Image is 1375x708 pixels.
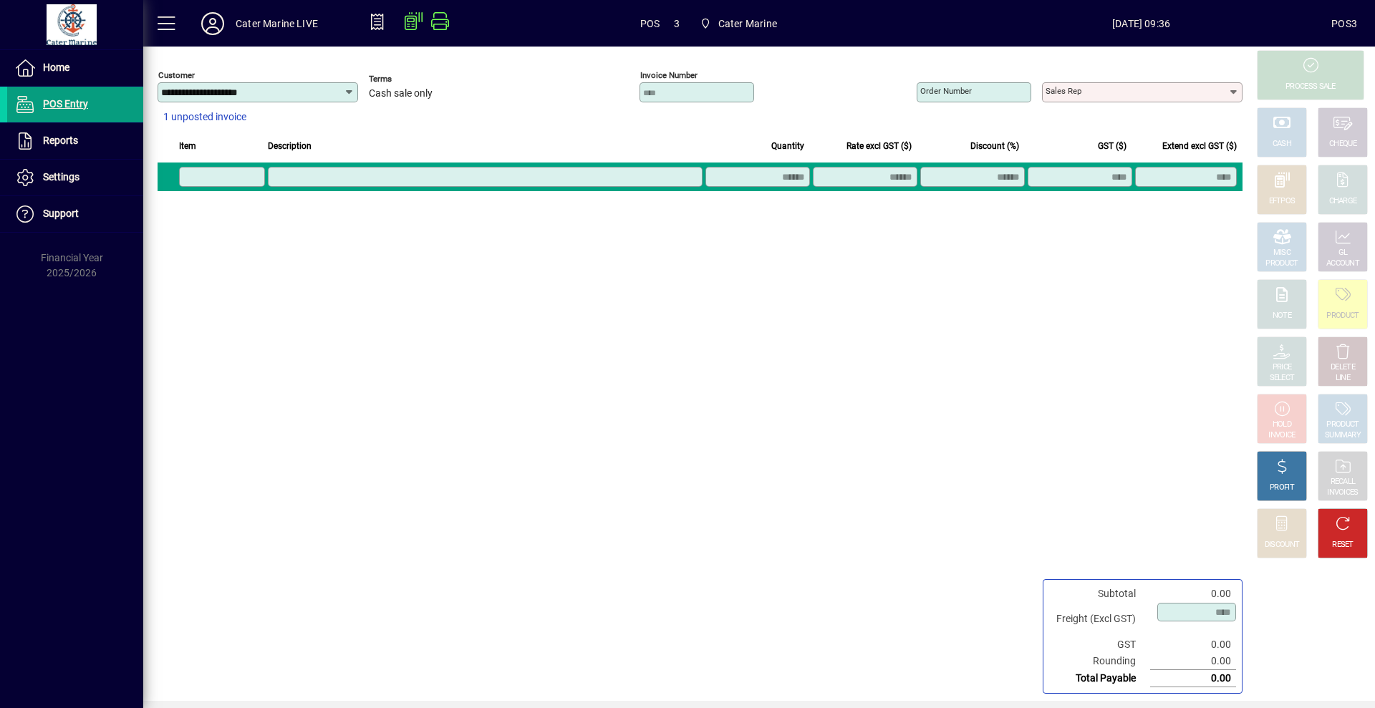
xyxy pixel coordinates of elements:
mat-label: Order number [920,86,972,96]
div: SELECT [1270,373,1295,384]
span: Cater Marine [694,11,783,37]
div: CASH [1273,139,1291,150]
span: Support [43,208,79,219]
div: INVOICES [1327,488,1358,498]
span: Reports [43,135,78,146]
div: RECALL [1331,477,1356,488]
span: POS [640,12,660,35]
div: PRICE [1273,362,1292,373]
span: Cater Marine [718,12,777,35]
div: PROCESS SALE [1285,82,1336,92]
div: DELETE [1331,362,1355,373]
div: EFTPOS [1269,196,1296,207]
span: POS Entry [43,98,88,110]
span: Terms [369,74,455,84]
span: 3 [674,12,680,35]
td: Freight (Excl GST) [1049,602,1150,636]
div: HOLD [1273,420,1291,430]
td: Subtotal [1049,586,1150,602]
span: Quantity [771,138,804,154]
td: Rounding [1049,653,1150,670]
td: 0.00 [1150,670,1236,687]
div: CHEQUE [1329,139,1356,150]
td: 0.00 [1150,586,1236,602]
span: Settings [43,171,79,183]
div: POS3 [1331,12,1357,35]
div: DISCOUNT [1265,540,1299,551]
td: 0.00 [1150,636,1236,653]
mat-label: Customer [158,70,195,80]
div: NOTE [1273,311,1291,321]
span: Cash sale only [369,88,433,100]
div: ACCOUNT [1326,258,1359,269]
span: Item [179,138,196,154]
div: PRODUCT [1265,258,1298,269]
a: Reports [7,123,143,159]
div: SUMMARY [1325,430,1361,441]
a: Settings [7,160,143,195]
td: GST [1049,636,1150,653]
div: CHARGE [1329,196,1357,207]
a: Support [7,196,143,232]
div: Cater Marine LIVE [236,12,318,35]
span: GST ($) [1098,138,1126,154]
button: 1 unposted invoice [158,105,252,130]
div: RESET [1332,540,1354,551]
div: PRODUCT [1326,311,1359,321]
span: 1 unposted invoice [163,110,246,125]
div: PROFIT [1270,482,1294,493]
div: INVOICE [1268,430,1295,441]
td: 0.00 [1150,653,1236,670]
span: Discount (%) [970,138,1019,154]
div: MISC [1273,248,1290,258]
span: Extend excl GST ($) [1162,138,1237,154]
span: [DATE] 09:36 [951,12,1331,35]
span: Home [43,62,69,73]
div: PRODUCT [1326,420,1359,430]
td: Total Payable [1049,670,1150,687]
div: GL [1338,248,1348,258]
button: Profile [190,11,236,37]
span: Rate excl GST ($) [846,138,912,154]
a: Home [7,50,143,86]
div: LINE [1336,373,1350,384]
span: Description [268,138,312,154]
mat-label: Invoice number [640,70,698,80]
mat-label: Sales rep [1046,86,1081,96]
